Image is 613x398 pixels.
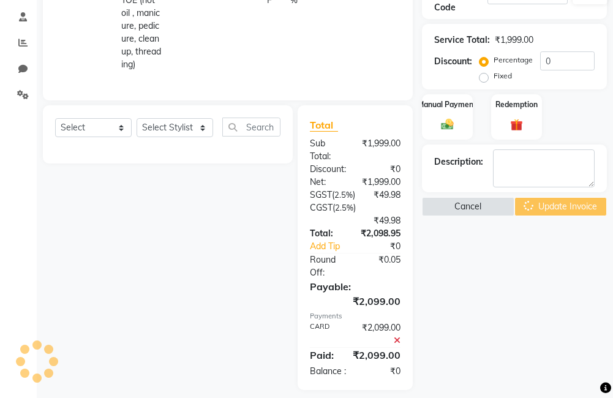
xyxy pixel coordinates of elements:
span: 2.5% [334,190,353,200]
div: Description: [434,156,483,168]
div: ₹1,999.00 [353,137,410,163]
span: CGST [310,202,333,213]
div: Total: [301,227,352,240]
a: Add Tip [301,240,364,253]
div: ( ) [301,201,410,214]
div: Payable: [301,279,410,294]
div: Balance : [301,365,355,378]
div: Round Off: [301,253,355,279]
div: ( ) [301,189,364,201]
div: ₹0 [355,163,410,176]
div: ₹2,099.00 [353,321,410,347]
input: Search [222,118,280,137]
div: Discount: [434,55,472,68]
label: Percentage [494,54,533,66]
div: ₹1,999.00 [495,34,533,47]
div: ₹1,999.00 [353,176,410,189]
div: ₹2,099.00 [344,348,410,362]
img: _cash.svg [437,118,457,132]
div: ₹49.98 [301,214,410,227]
span: 2.5% [335,203,353,212]
div: ₹0 [364,240,410,253]
div: ₹2,099.00 [301,294,410,309]
div: CARD [301,321,353,347]
div: Service Total: [434,34,490,47]
label: Manual Payment [418,99,476,110]
span: Total [310,119,338,132]
div: ₹2,098.95 [352,227,410,240]
label: Redemption [495,99,538,110]
div: Discount: [301,163,355,176]
span: SGST [310,189,332,200]
div: ₹49.98 [364,189,410,201]
button: Cancel [422,197,514,216]
label: Fixed [494,70,512,81]
img: _gift.svg [506,118,526,133]
div: Net: [301,176,353,189]
div: ₹0.05 [355,253,410,279]
div: Sub Total: [301,137,353,163]
div: Paid: [301,348,344,362]
div: Payments [310,311,401,321]
div: ₹0 [355,365,410,378]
